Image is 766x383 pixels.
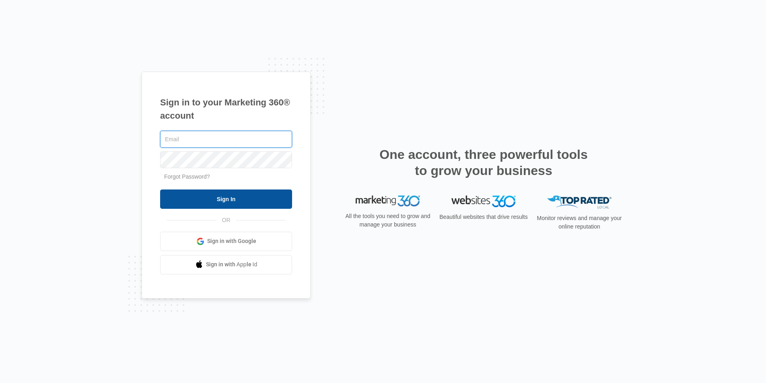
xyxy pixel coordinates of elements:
a: Forgot Password? [164,173,210,180]
img: Websites 360 [451,196,516,207]
span: Sign in with Apple Id [206,260,257,269]
img: Marketing 360 [356,196,420,207]
span: Sign in with Google [207,237,256,245]
p: All the tools you need to grow and manage your business [343,212,433,229]
span: OR [216,216,236,224]
input: Sign In [160,189,292,209]
input: Email [160,131,292,148]
a: Sign in with Google [160,232,292,251]
img: Top Rated Local [547,196,612,209]
a: Sign in with Apple Id [160,255,292,274]
h2: One account, three powerful tools to grow your business [377,146,590,179]
h1: Sign in to your Marketing 360® account [160,96,292,122]
p: Beautiful websites that drive results [439,213,529,221]
p: Monitor reviews and manage your online reputation [534,214,624,231]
